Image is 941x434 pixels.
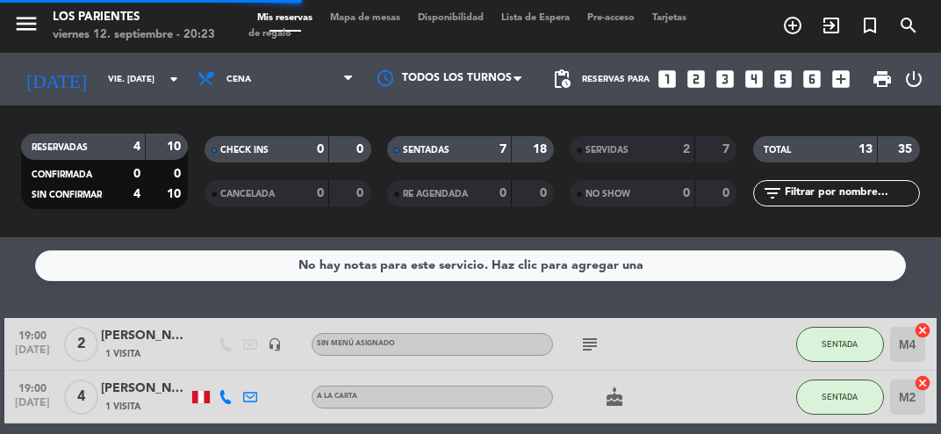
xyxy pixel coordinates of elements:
[764,146,791,155] span: TOTAL
[898,15,919,36] i: search
[64,380,98,415] span: 4
[356,143,367,156] strong: 0
[900,53,928,105] div: LOG OUT
[317,143,324,156] strong: 0
[499,187,506,199] strong: 0
[133,168,140,180] strong: 0
[11,324,54,344] span: 19:00
[11,397,54,417] span: [DATE]
[53,9,215,26] div: Los Parientes
[409,13,492,23] span: Disponibilidad
[492,13,578,23] span: Lista de Espera
[656,68,679,90] i: looks_one
[248,13,321,23] span: Mis reservas
[822,339,858,349] span: SENTADA
[11,344,54,365] span: [DATE]
[13,11,40,43] button: menu
[585,146,629,155] span: SERVIDAS
[685,68,708,90] i: looks_two
[317,187,324,199] strong: 0
[53,26,215,44] div: viernes 12. septiembre - 20:23
[321,13,409,23] span: Mapa de mesas
[898,143,916,156] strong: 35
[317,393,357,400] span: A la carta
[582,75,650,84] span: Reservas para
[220,190,275,199] span: CANCELADA
[220,146,269,155] span: CHECK INS
[499,143,506,156] strong: 7
[105,347,140,361] span: 1 Visita
[796,380,884,415] button: SENTADA
[551,69,572,90] span: pending_actions
[783,184,919,203] input: Filtrar por nombre...
[604,387,625,408] i: cake
[403,190,468,199] span: RE AGENDADA
[821,15,842,36] i: exit_to_app
[722,187,733,199] strong: 0
[714,68,736,90] i: looks_3
[226,75,251,84] span: Cena
[822,392,858,401] span: SENTADA
[403,146,449,155] span: SENTADAS
[914,322,931,339] i: cancel
[579,334,600,355] i: subject
[101,326,189,346] div: [PERSON_NAME]
[268,337,282,351] i: headset_mic
[13,11,40,37] i: menu
[914,374,931,392] i: cancel
[903,69,924,90] i: power_settings_new
[858,143,873,156] strong: 13
[683,187,690,199] strong: 0
[298,256,643,276] div: No hay notas para este servicio. Haz clic para agregar una
[317,340,395,347] span: Sin menú asignado
[32,170,92,179] span: CONFIRMADA
[801,68,823,90] i: looks_6
[782,15,803,36] i: add_circle_outline
[762,183,783,204] i: filter_list
[683,143,690,156] strong: 2
[859,15,880,36] i: turned_in_not
[64,327,98,362] span: 2
[540,187,550,199] strong: 0
[796,327,884,362] button: SENTADA
[167,141,184,153] strong: 10
[101,379,189,399] div: [PERSON_NAME] [PERSON_NAME]
[830,68,852,90] i: add_box
[578,13,643,23] span: Pre-acceso
[133,141,140,153] strong: 4
[772,68,794,90] i: looks_5
[32,143,88,152] span: RESERVADAS
[13,61,99,97] i: [DATE]
[32,191,102,199] span: SIN CONFIRMAR
[105,400,140,414] span: 1 Visita
[872,69,893,90] span: print
[722,143,733,156] strong: 7
[356,187,367,199] strong: 0
[167,188,184,200] strong: 10
[163,69,184,90] i: arrow_drop_down
[743,68,765,90] i: looks_4
[174,168,184,180] strong: 0
[585,190,630,199] span: NO SHOW
[533,143,550,156] strong: 18
[11,377,54,397] span: 19:00
[133,188,140,200] strong: 4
